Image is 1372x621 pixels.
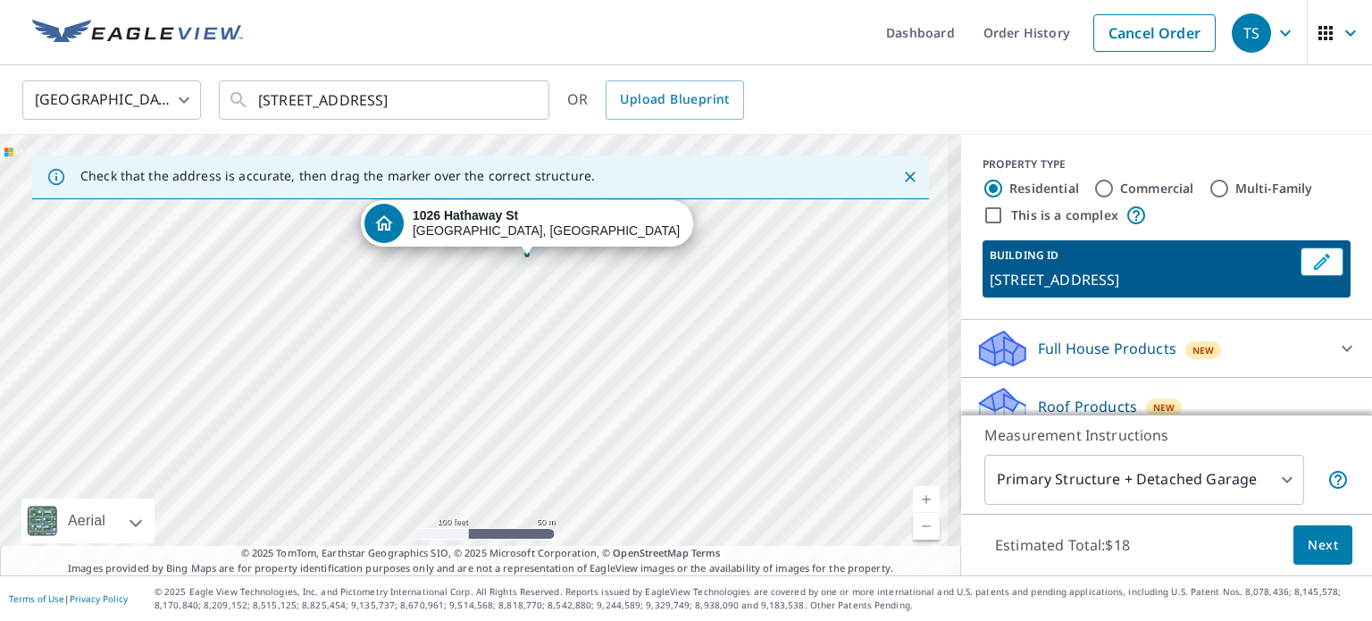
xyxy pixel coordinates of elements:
div: Aerial [63,499,111,543]
a: OpenStreetMap [613,546,688,559]
p: Measurement Instructions [984,424,1349,446]
button: Close [899,165,922,189]
div: OR [567,80,744,120]
span: Upload Blueprint [620,88,729,111]
div: PROPERTY TYPE [983,156,1351,172]
div: Dropped pin, building 1, Residential property, 1026 Hathaway St La Marque, TX 77568 [361,200,693,256]
input: Search by address or latitude-longitude [258,75,513,125]
strong: 1026 Hathaway St [413,208,518,222]
p: Check that the address is accurate, then drag the marker over the correct structure. [80,168,595,184]
p: BUILDING ID [990,248,1058,263]
a: Current Level 18, Zoom In [913,486,940,513]
span: Your report will include the primary structure and a detached garage if one exists. [1327,469,1349,491]
a: Privacy Policy [70,592,128,605]
a: Upload Blueprint [606,80,743,120]
label: Residential [1009,180,1079,197]
a: Current Level 18, Zoom Out [913,513,940,540]
div: TS [1232,13,1271,53]
button: Edit building 1 [1301,248,1343,276]
p: Roof Products [1038,396,1137,417]
div: Aerial [21,499,155,543]
img: EV Logo [32,20,243,46]
p: | [9,593,128,604]
p: [STREET_ADDRESS] [990,269,1293,290]
div: Roof ProductsNewQuickSquares™ with Quick Delivery [975,385,1358,455]
div: Full House ProductsNew [975,327,1358,370]
span: New [1192,343,1215,357]
span: Next [1308,534,1338,557]
a: Terms of Use [9,592,64,605]
label: Multi-Family [1235,180,1313,197]
p: Estimated Total: $18 [981,525,1144,565]
button: Next [1293,525,1352,566]
div: [GEOGRAPHIC_DATA] [22,75,201,125]
div: Primary Structure + Detached Garage [984,455,1304,505]
label: Commercial [1120,180,1194,197]
p: © 2025 Eagle View Technologies, Inc. and Pictometry International Corp. All Rights Reserved. Repo... [155,585,1363,612]
span: New [1153,400,1175,415]
label: This is a complex [1011,206,1118,224]
div: [GEOGRAPHIC_DATA], [GEOGRAPHIC_DATA] 77568 [413,208,681,239]
a: Terms [691,546,721,559]
span: © 2025 TomTom, Earthstar Geographics SIO, © 2025 Microsoft Corporation, © [241,546,721,561]
a: Cancel Order [1093,14,1216,52]
p: Full House Products [1038,338,1176,359]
